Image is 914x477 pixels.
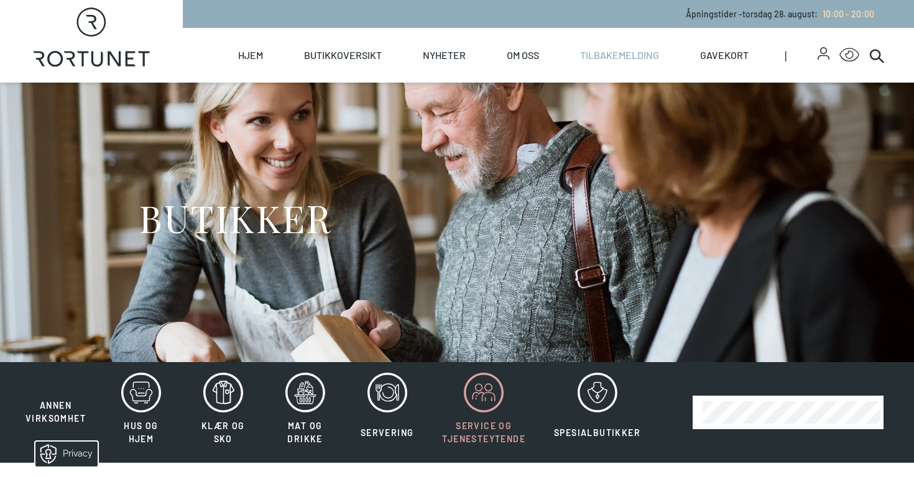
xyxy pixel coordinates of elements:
[348,372,427,453] button: Servering
[700,28,749,83] a: Gavekort
[183,372,263,453] button: Klær og sko
[580,28,659,83] a: Tilbakemelding
[25,400,86,424] span: Annen virksomhet
[442,420,525,444] span: Service og tjenesteytende
[12,372,99,425] button: Annen virksomhet
[823,9,874,19] span: 10:00 - 20:00
[238,28,263,83] a: Hjem
[818,9,874,19] a: 10:00 - 20:00
[265,372,345,453] button: Mat og drikke
[429,372,538,453] button: Service og tjenesteytende
[507,28,539,83] a: Om oss
[201,420,245,444] span: Klær og sko
[361,427,414,438] span: Servering
[304,28,382,83] a: Butikkoversikt
[139,194,331,241] h1: BUTIKKER
[124,420,158,444] span: Hus og hjem
[287,420,322,444] span: Mat og drikke
[101,372,181,453] button: Hus og hjem
[785,28,818,83] span: |
[686,7,874,20] p: Åpningstider - torsdag 28. august :
[423,28,466,83] a: Nyheter
[839,45,859,65] button: Open Accessibility Menu
[541,372,653,453] button: Spesialbutikker
[554,427,640,438] span: Spesialbutikker
[12,437,114,471] iframe: Manage Preferences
